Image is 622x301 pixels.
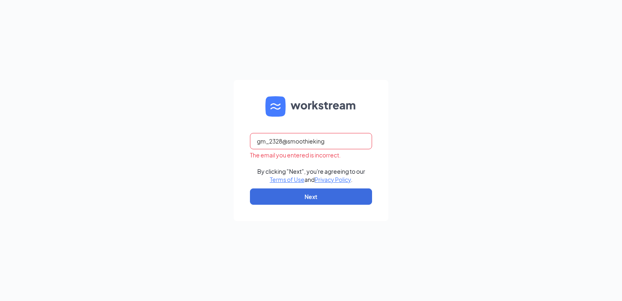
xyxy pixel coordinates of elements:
[257,167,365,184] div: By clicking "Next", you're agreeing to our and .
[250,188,372,205] button: Next
[265,96,357,117] img: WS logo and Workstream text
[250,151,372,159] div: The email you entered is incorrect.
[315,176,351,183] a: Privacy Policy
[250,133,372,149] input: Email
[270,176,304,183] a: Terms of Use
